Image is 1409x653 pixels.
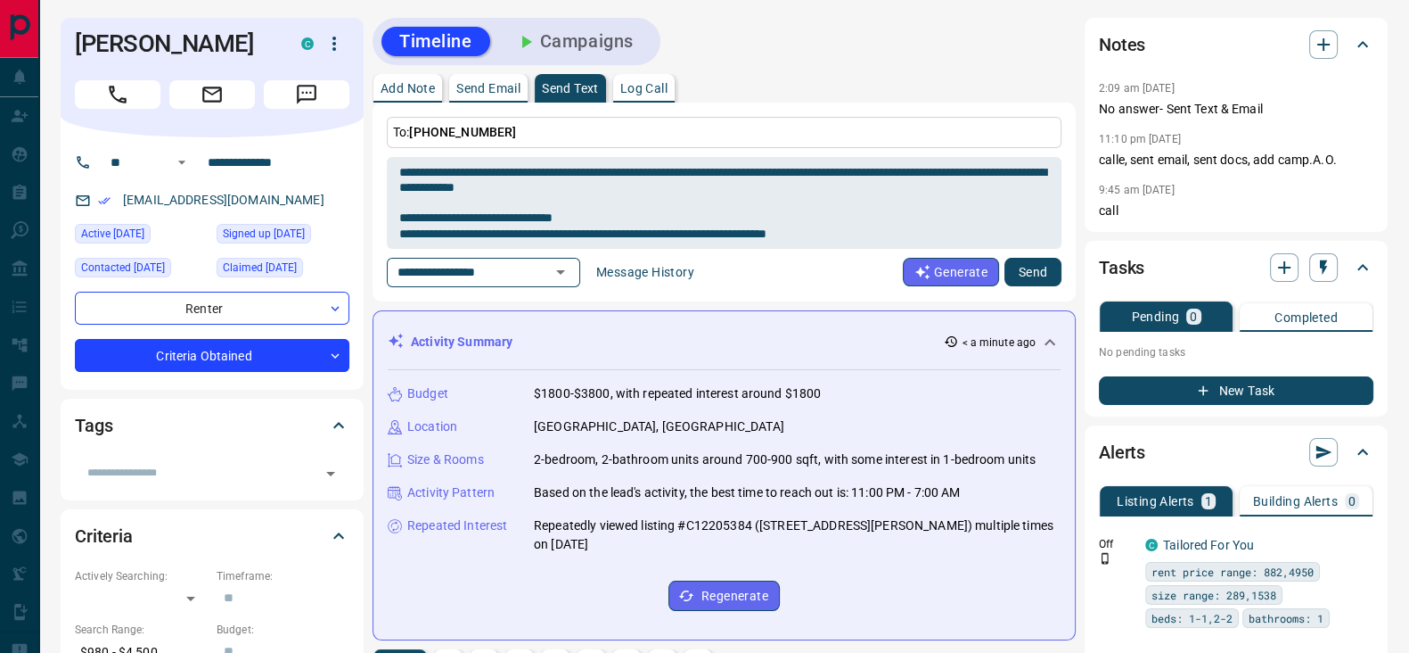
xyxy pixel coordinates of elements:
[169,80,255,109] span: Email
[75,522,133,550] h2: Criteria
[407,417,457,436] p: Location
[456,82,520,95] p: Send Email
[1099,30,1145,59] h2: Notes
[668,581,780,611] button: Regenerate
[75,568,208,584] p: Actively Searching:
[409,125,516,139] span: [PHONE_NUMBER]
[123,193,324,207] a: [EMAIL_ADDRESS][DOMAIN_NAME]
[1099,536,1135,552] p: Off
[264,80,349,109] span: Message
[75,29,274,58] h1: [PERSON_NAME]
[407,517,507,535] p: Repeated Interest
[1099,100,1373,119] p: No answer- Sent Text & Email
[75,411,112,440] h2: Tags
[81,259,165,277] span: Contacted [DATE]
[962,335,1036,351] p: < a minute ago
[534,384,821,403] p: $1800-$3800, with repeated interest around $1800
[75,339,349,372] div: Criteria Obtained
[407,450,484,469] p: Size & Rooms
[534,517,1061,554] p: Repeatedly viewed listing #C12205384 ([STREET_ADDRESS][PERSON_NAME]) multiple times on [DATE]
[534,484,960,502] p: Based on the lead's activity, the best time to reach out is: 11:00 PM - 7:00 AM
[381,82,435,95] p: Add Note
[75,622,208,638] p: Search Range:
[1099,184,1175,196] p: 9:45 am [DATE]
[1151,563,1314,581] span: rent price range: 882,4950
[1099,133,1181,145] p: 11:10 pm [DATE]
[407,484,495,502] p: Activity Pattern
[1151,609,1233,627] span: beds: 1-1,2-2
[171,152,193,173] button: Open
[497,27,651,56] button: Campaigns
[1099,339,1373,366] p: No pending tasks
[381,27,490,56] button: Timeline
[75,258,208,283] div: Mon Oct 13 2025
[1190,310,1197,323] p: 0
[1099,82,1175,95] p: 2:09 am [DATE]
[1099,246,1373,289] div: Tasks
[1099,202,1373,220] p: call
[217,568,349,584] p: Timeframe:
[217,224,349,249] div: Sun Mar 30 2025
[1099,431,1373,474] div: Alerts
[1145,539,1158,551] div: condos.ca
[534,450,1036,469] p: 2-bedroom, 2-bathroom units around 700-900 sqft, with some interest in 1-bedroom units
[1099,253,1144,282] h2: Tasks
[318,461,343,486] button: Open
[1151,586,1276,604] span: size range: 289,1538
[1099,552,1111,565] svg: Push Notification Only
[1131,310,1179,323] p: Pending
[542,82,599,95] p: Send Text
[75,224,208,249] div: Fri Jul 18 2025
[75,515,349,558] div: Criteria
[407,384,448,403] p: Budget
[548,260,573,285] button: Open
[1348,495,1356,508] p: 0
[388,326,1061,359] div: Activity Summary< a minute ago
[1205,495,1212,508] p: 1
[1163,538,1254,552] a: Tailored For You
[387,117,1061,148] p: To:
[1253,495,1338,508] p: Building Alerts
[75,292,349,325] div: Renter
[217,258,349,283] div: Sun Mar 30 2025
[1099,23,1373,66] div: Notes
[81,225,144,243] span: Active [DATE]
[620,82,668,95] p: Log Call
[223,259,297,277] span: Claimed [DATE]
[1099,376,1373,405] button: New Task
[534,417,784,436] p: [GEOGRAPHIC_DATA], [GEOGRAPHIC_DATA]
[75,404,349,447] div: Tags
[1099,438,1145,467] h2: Alerts
[411,333,512,351] p: Activity Summary
[1117,495,1194,508] p: Listing Alerts
[223,225,305,243] span: Signed up [DATE]
[903,258,999,286] button: Generate
[301,37,314,50] div: condos.ca
[1004,258,1061,286] button: Send
[1099,151,1373,169] p: calle, sent email, sent docs, add camp.A.O.
[75,80,160,109] span: Call
[1274,311,1338,324] p: Completed
[98,194,111,207] svg: Email Verified
[1249,609,1323,627] span: bathrooms: 1
[217,622,349,638] p: Budget:
[586,258,705,286] button: Message History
